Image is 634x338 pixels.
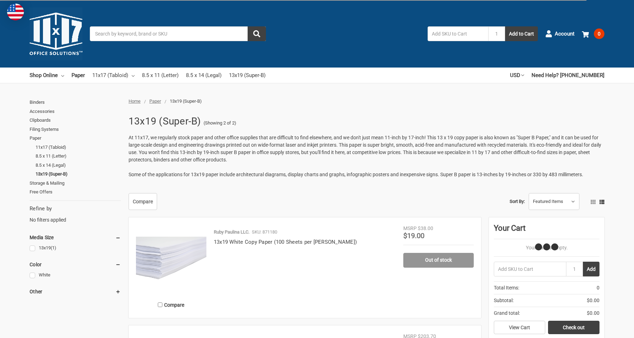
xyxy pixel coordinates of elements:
[555,30,574,38] span: Account
[30,270,121,280] a: White
[214,229,249,236] p: Ruby Paulina LLC.
[582,25,604,43] a: 0
[545,25,574,43] a: Account
[72,68,85,83] a: Paper
[548,321,599,334] a: Check out
[186,68,222,83] a: 8.5 x 14 (Legal)
[30,179,121,188] a: Storage & Mailing
[142,68,179,83] a: 8.5 x 11 (Letter)
[170,98,202,104] span: 13x19 (Super-B)
[583,262,599,276] button: Add
[510,68,524,83] a: USD
[30,68,64,83] a: Shop Online
[129,98,141,104] a: Home
[30,116,121,125] a: Clipboards
[136,225,206,295] img: 13x19 White Copy Paper (100 Sheets per Ream)
[7,4,24,20] img: duty and tax information for United States
[30,125,121,134] a: Filing Systems
[587,310,599,317] span: $0.00
[418,225,433,231] span: $38.00
[30,205,121,213] h5: Refine by
[136,299,206,311] label: Compare
[403,231,424,240] span: $19.00
[494,244,599,251] p: Your Cart Is Empty.
[30,187,121,197] a: Free Offers
[494,297,514,304] span: Subtotal:
[129,172,583,177] span: Some of the applications for 13x19 paper include architectural diagrams, display charts and graph...
[30,260,121,269] h5: Color
[510,196,525,207] label: Sort By:
[532,68,604,83] a: Need Help? [PHONE_NUMBER]
[229,68,266,83] a: 13x19 (Super-B)
[51,245,56,250] span: (1)
[36,143,121,152] a: 11x17 (Tabloid)
[30,233,121,242] h5: Media Size
[30,287,121,296] h5: Other
[505,26,538,41] button: Add to Cart
[30,107,121,116] a: Accessories
[494,222,599,239] div: Your Cart
[90,26,266,41] input: Search by keyword, brand or SKU
[428,26,488,41] input: Add SKU to Cart
[30,7,82,60] img: 11x17.com
[252,229,277,236] p: SKU: 871180
[494,310,520,317] span: Grand total:
[494,284,519,292] span: Total Items:
[403,253,474,268] a: Out of stock
[403,225,417,232] div: MSRP
[214,239,357,245] a: 13x19 White Copy Paper (100 Sheets per [PERSON_NAME])
[129,193,157,210] a: Compare
[30,134,121,143] a: Paper
[30,98,121,107] a: Binders
[494,262,566,276] input: Add SKU to Cart
[204,120,236,127] span: (Showing 2 of 2)
[129,135,601,162] span: At 11x17, we regularly stock paper and other office supplies that are difficult to find elsewhere...
[92,68,135,83] a: 11x17 (Tabloid)
[587,297,599,304] span: $0.00
[594,28,604,39] span: 0
[158,302,162,307] input: Compare
[36,152,121,161] a: 8.5 x 11 (Letter)
[30,205,121,224] div: No filters applied
[36,170,121,179] a: 13x19 (Super-B)
[494,321,545,334] a: View Cart
[149,98,161,104] a: Paper
[30,243,121,253] a: 13x19
[36,161,121,170] a: 8.5 x 14 (Legal)
[129,112,201,130] h1: 13x19 (Super-B)
[597,284,599,292] span: 0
